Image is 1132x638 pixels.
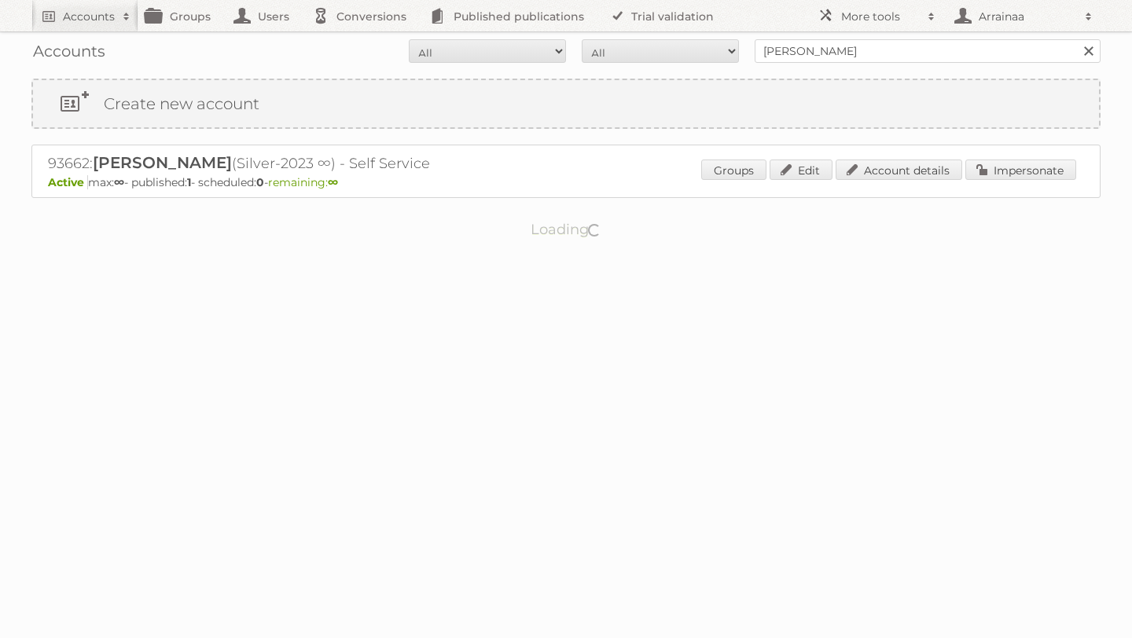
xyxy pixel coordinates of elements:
[48,153,598,174] h2: 93662: (Silver-2023 ∞) - Self Service
[841,9,920,24] h2: More tools
[701,159,766,180] a: Groups
[770,159,832,180] a: Edit
[328,175,338,189] strong: ∞
[256,175,264,189] strong: 0
[965,159,1076,180] a: Impersonate
[63,9,115,24] h2: Accounts
[48,175,88,189] span: Active
[187,175,191,189] strong: 1
[33,80,1099,127] a: Create new account
[48,175,1084,189] p: max: - published: - scheduled: -
[836,159,962,180] a: Account details
[975,9,1077,24] h2: Arrainaa
[114,175,124,189] strong: ∞
[268,175,338,189] span: remaining:
[93,153,232,172] span: [PERSON_NAME]
[481,214,652,245] p: Loading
